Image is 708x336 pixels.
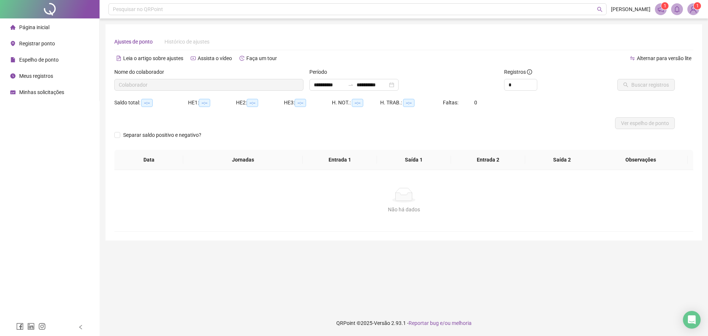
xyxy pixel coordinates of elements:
div: Open Intercom Messenger [683,311,701,329]
span: Página inicial [19,24,49,30]
span: Registros [504,68,532,76]
span: facebook [16,323,24,330]
span: Minhas solicitações [19,89,64,95]
span: youtube [191,56,196,61]
span: Ajustes de ponto [114,39,153,45]
button: Ver espelho de ponto [615,117,675,129]
span: Observações [600,156,682,164]
span: notification [657,6,664,13]
span: Faltas: [443,100,459,105]
span: Separar saldo positivo e negativo? [120,131,204,139]
span: info-circle [527,69,532,75]
span: 1 [664,3,666,8]
span: [PERSON_NAME] [611,5,650,13]
span: --:-- [295,99,306,107]
span: 1 [696,3,699,8]
th: Data [114,150,183,170]
button: Buscar registros [617,79,675,91]
th: Observações [594,150,688,170]
th: Saída 1 [377,150,451,170]
span: --:-- [247,99,258,107]
div: H. NOT.: [332,98,380,107]
div: Saldo total: [114,98,188,107]
span: Registrar ponto [19,41,55,46]
span: search [597,7,603,12]
span: history [239,56,244,61]
span: Reportar bug e/ou melhoria [409,320,472,326]
span: home [10,25,15,30]
span: --:-- [352,99,363,107]
span: Leia o artigo sobre ajustes [123,55,183,61]
div: H. TRAB.: [380,98,443,107]
span: 0 [474,100,477,105]
span: schedule [10,90,15,95]
span: to [348,82,354,88]
span: bell [674,6,680,13]
span: Faça um tour [246,55,277,61]
img: 95233 [688,4,699,15]
div: HE 1: [188,98,236,107]
span: swap [630,56,635,61]
span: environment [10,41,15,46]
span: linkedin [27,323,35,330]
div: Não há dados [123,205,684,214]
span: instagram [38,323,46,330]
th: Saída 2 [525,150,599,170]
span: Versão [374,320,390,326]
div: HE 2: [236,98,284,107]
span: left [78,325,83,330]
span: Histórico de ajustes [164,39,209,45]
span: swap-right [348,82,354,88]
span: Alternar para versão lite [637,55,691,61]
span: --:-- [403,99,414,107]
footer: QRPoint © 2025 - 2.93.1 - [100,310,708,336]
label: Nome do colaborador [114,68,169,76]
span: Meus registros [19,73,53,79]
span: file-text [116,56,121,61]
th: Jornadas [183,150,303,170]
span: Espelho de ponto [19,57,59,63]
span: Assista o vídeo [198,55,232,61]
sup: Atualize o seu contato no menu Meus Dados [694,2,701,10]
span: clock-circle [10,73,15,79]
th: Entrada 1 [303,150,377,170]
span: --:-- [141,99,153,107]
div: HE 3: [284,98,332,107]
span: file [10,57,15,62]
th: Entrada 2 [451,150,525,170]
span: --:-- [199,99,210,107]
sup: 1 [661,2,669,10]
label: Período [309,68,332,76]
